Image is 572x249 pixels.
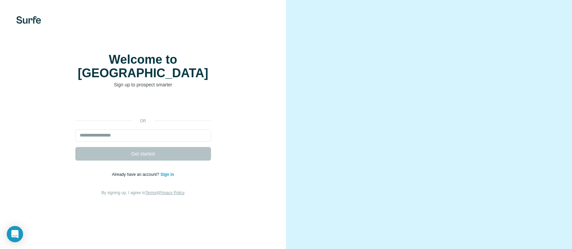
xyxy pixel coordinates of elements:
a: Privacy Policy [159,190,185,195]
span: Already have an account? [112,172,160,177]
p: or [132,118,154,124]
iframe: Bouton "Se connecter avec Google" [72,98,214,113]
p: Sign up to prospect smarter [75,81,211,88]
div: Open Intercom Messenger [7,226,23,242]
img: Surfe's logo [16,16,41,24]
span: By signing up, I agree to & [101,190,185,195]
a: Terms [146,190,157,195]
h1: Welcome to [GEOGRAPHIC_DATA] [75,53,211,80]
a: Sign in [160,172,174,177]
